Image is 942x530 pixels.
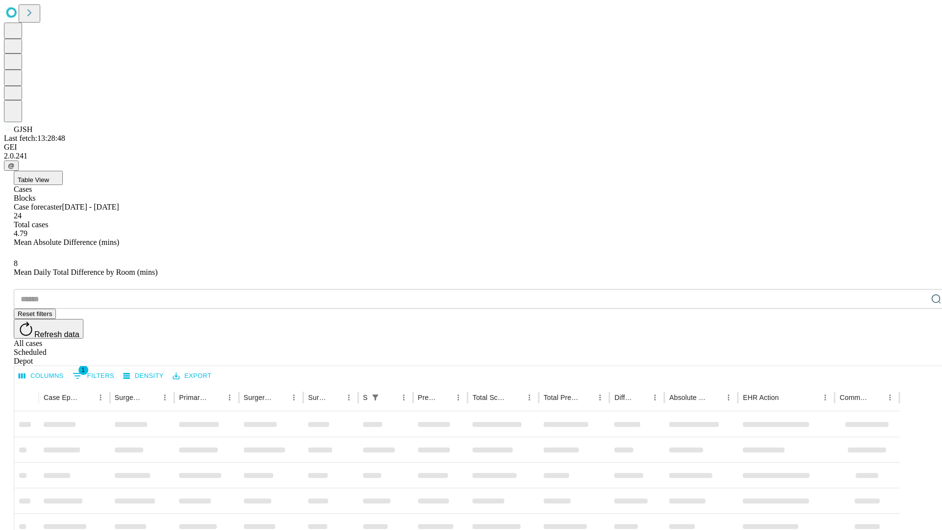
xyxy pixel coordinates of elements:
span: Refresh data [34,330,79,339]
button: Menu [883,391,897,404]
button: Sort [579,391,593,404]
button: Menu [648,391,662,404]
button: Sort [509,391,523,404]
div: Total Predicted Duration [544,394,579,401]
button: Export [170,369,214,384]
span: @ [8,162,15,169]
div: Surgeon Name [115,394,143,401]
button: Menu [523,391,536,404]
div: Primary Service [179,394,208,401]
button: Menu [593,391,607,404]
button: Menu [94,391,107,404]
button: Refresh data [14,319,83,339]
button: Sort [328,391,342,404]
button: Menu [158,391,172,404]
button: Menu [397,391,411,404]
button: Sort [209,391,223,404]
button: Menu [342,391,356,404]
button: Sort [144,391,158,404]
button: Menu [722,391,735,404]
button: Menu [223,391,236,404]
span: Mean Absolute Difference (mins) [14,238,119,246]
span: Case forecaster [14,203,62,211]
span: [DATE] - [DATE] [62,203,119,211]
span: Reset filters [18,310,52,318]
span: Total cases [14,220,48,229]
div: Predicted In Room Duration [418,394,437,401]
div: Surgery Date [308,394,327,401]
button: Sort [438,391,451,404]
div: EHR Action [743,394,779,401]
button: Sort [80,391,94,404]
button: Table View [14,171,63,185]
button: Sort [780,391,793,404]
button: Density [121,369,166,384]
button: Sort [383,391,397,404]
span: 8 [14,259,18,267]
button: Menu [287,391,301,404]
button: Menu [818,391,832,404]
div: Scheduled In Room Duration [363,394,367,401]
div: Comments [839,394,868,401]
div: Total Scheduled Duration [472,394,508,401]
span: Mean Daily Total Difference by Room (mins) [14,268,157,276]
span: 4.79 [14,229,27,238]
div: Case Epic Id [44,394,79,401]
button: Menu [451,391,465,404]
button: Sort [708,391,722,404]
div: GEI [4,143,938,152]
div: 1 active filter [368,391,382,404]
span: 24 [14,212,22,220]
button: Sort [273,391,287,404]
div: Absolute Difference [669,394,707,401]
button: Sort [869,391,883,404]
div: 2.0.241 [4,152,938,160]
button: Select columns [16,369,66,384]
span: GJSH [14,125,32,133]
div: Difference [614,394,633,401]
div: Surgery Name [244,394,272,401]
span: Table View [18,176,49,184]
button: Sort [634,391,648,404]
span: 1 [78,365,88,375]
button: Reset filters [14,309,56,319]
button: Show filters [368,391,382,404]
button: @ [4,160,19,171]
button: Show filters [70,368,117,384]
span: Last fetch: 13:28:48 [4,134,65,142]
